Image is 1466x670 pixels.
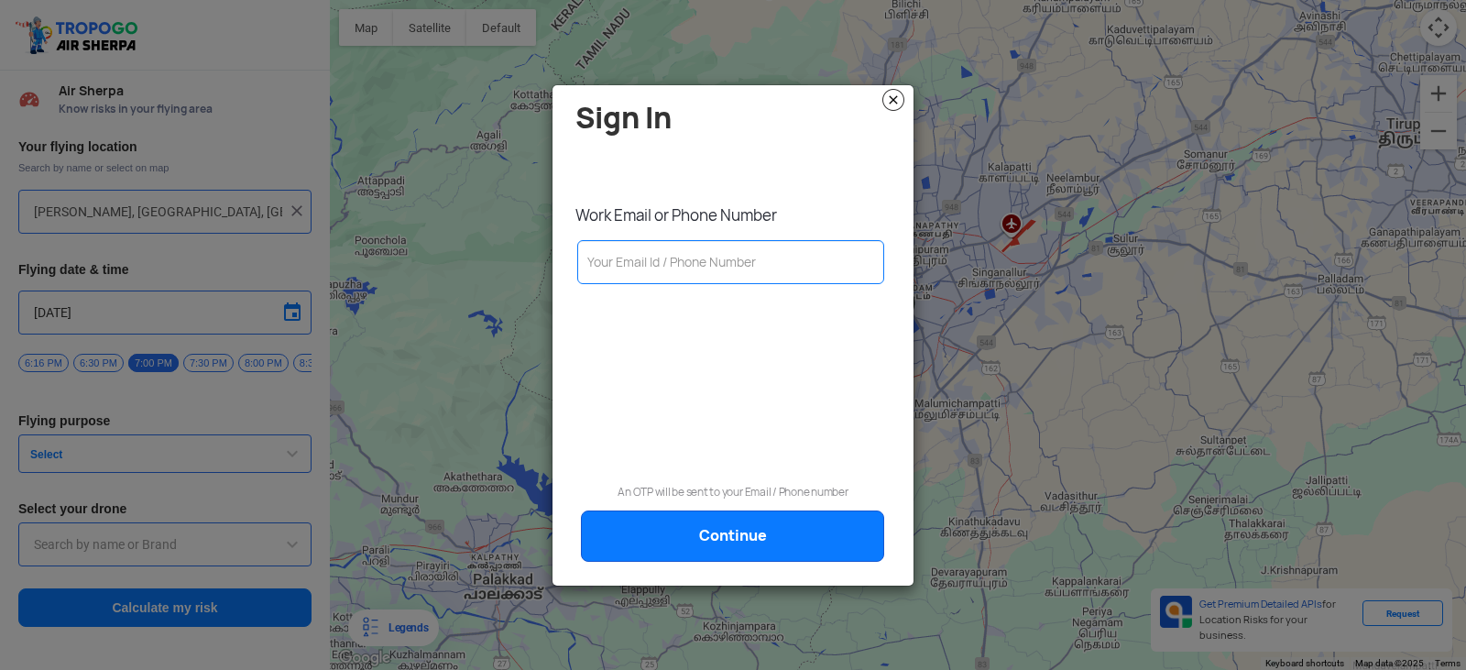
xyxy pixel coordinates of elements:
[575,102,900,134] h4: Sign In
[577,240,884,284] input: Your Email Id / Phone Number
[566,483,900,501] p: An OTP will be sent to your Email / Phone number
[882,89,904,111] img: close
[581,511,884,562] a: Continue
[575,205,900,225] p: Work Email or Phone Number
